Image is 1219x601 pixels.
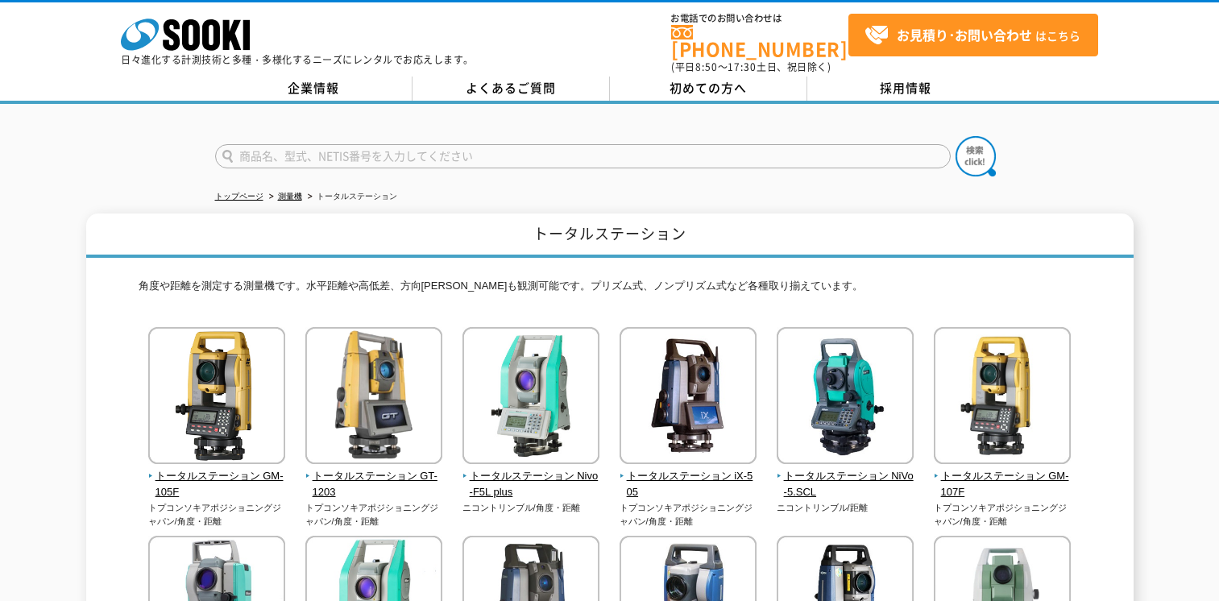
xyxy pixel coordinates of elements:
[462,501,600,515] p: ニコントリンブル/角度・距離
[148,453,286,501] a: トータルステーション GM-105F
[148,327,285,468] img: トータルステーション GM-105F
[807,77,1005,101] a: 採用情報
[671,25,848,58] a: [PHONE_NUMBER]
[777,327,914,468] img: トータルステーション NiVo-5.SCL
[620,501,757,528] p: トプコンソキアポジショニングジャパン/角度・距離
[278,192,302,201] a: 測量機
[148,468,286,502] span: トータルステーション GM-105F
[777,468,914,502] span: トータルステーション NiVo-5.SCL
[777,453,914,501] a: トータルステーション NiVo-5.SCL
[934,327,1071,468] img: トータルステーション GM-107F
[848,14,1098,56] a: お見積り･お問い合わせはこちら
[305,453,443,501] a: トータルステーション GT-1203
[897,25,1032,44] strong: お見積り･お問い合わせ
[462,468,600,502] span: トータルステーション Nivo-F5L plus
[728,60,757,74] span: 17:30
[934,501,1072,528] p: トプコンソキアポジショニングジャパン/角度・距離
[148,501,286,528] p: トプコンソキアポジショニングジャパン/角度・距離
[139,278,1081,303] p: 角度や距離を測定する測量機です。水平距離や高低差、方向[PERSON_NAME]も観測可能です。プリズム式、ノンプリズム式など各種取り揃えています。
[934,468,1072,502] span: トータルステーション GM-107F
[305,468,443,502] span: トータルステーション GT-1203
[670,79,747,97] span: 初めての方へ
[671,60,831,74] span: (平日 ～ 土日、祝日除く)
[671,14,848,23] span: お電話でのお問い合わせは
[620,327,757,468] img: トータルステーション iX-505
[620,468,757,502] span: トータルステーション iX-505
[305,189,397,205] li: トータルステーション
[695,60,718,74] span: 8:50
[215,77,413,101] a: 企業情報
[462,453,600,501] a: トータルステーション Nivo-F5L plus
[305,327,442,468] img: トータルステーション GT-1203
[215,192,263,201] a: トップページ
[864,23,1080,48] span: はこちら
[305,501,443,528] p: トプコンソキアポジショニングジャパン/角度・距離
[86,213,1134,258] h1: トータルステーション
[620,453,757,501] a: トータルステーション iX-505
[121,55,474,64] p: 日々進化する計測技術と多種・多様化するニーズにレンタルでお応えします。
[413,77,610,101] a: よくあるご質問
[462,327,599,468] img: トータルステーション Nivo-F5L plus
[956,136,996,176] img: btn_search.png
[934,453,1072,501] a: トータルステーション GM-107F
[610,77,807,101] a: 初めての方へ
[215,144,951,168] input: 商品名、型式、NETIS番号を入力してください
[777,501,914,515] p: ニコントリンブル/距離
